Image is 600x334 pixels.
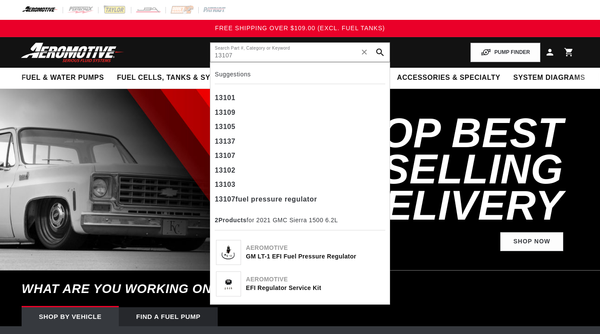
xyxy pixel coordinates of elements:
[371,43,390,62] button: search button
[246,252,384,261] div: GM LT-1 EFI Fuel Pressure Regulator
[470,43,540,62] button: PUMP FINDER
[246,244,384,252] div: Aeromotive
[215,163,385,178] div: 13102
[210,43,389,62] input: Search by Part Number, Category or Keyword
[111,68,242,88] summary: Fuel Cells, Tanks & Systems
[215,177,385,192] div: 13103
[215,120,385,134] div: 13105
[215,195,235,203] b: 13107
[216,244,241,261] img: GM LT-1 EFI Fuel Pressure Regulator
[19,42,127,63] img: Aeromotive
[216,276,241,292] img: EFI Regulator Service Kit
[215,192,385,207] div: fuel pressure regulator
[119,307,218,326] div: Find a Fuel Pump
[215,105,385,120] div: 13109
[500,232,563,252] a: Shop Now
[194,115,563,224] h2: SHOP BEST SELLING FUEL DELIVERY
[215,67,385,84] div: Suggestions
[22,307,119,326] div: Shop by vehicle
[513,73,585,82] span: System Diagrams
[361,45,368,59] span: ✕
[215,91,385,105] div: 13101
[246,275,384,284] div: Aeromotive
[390,68,507,88] summary: Accessories & Specialty
[215,213,385,230] div: for 2021 GMC Sierra 1500 6.2L
[246,284,384,293] div: EFI Regulator Service Kit
[117,73,235,82] span: Fuel Cells, Tanks & Systems
[22,73,104,82] span: Fuel & Water Pumps
[215,217,247,224] b: 2 Products
[507,68,591,88] summary: System Diagrams
[15,68,111,88] summary: Fuel & Water Pumps
[397,73,500,82] span: Accessories & Specialty
[215,152,235,159] b: 13107
[215,25,385,32] span: FREE SHIPPING OVER $109.00 (EXCL. FUEL TANKS)
[215,134,385,149] div: 13137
